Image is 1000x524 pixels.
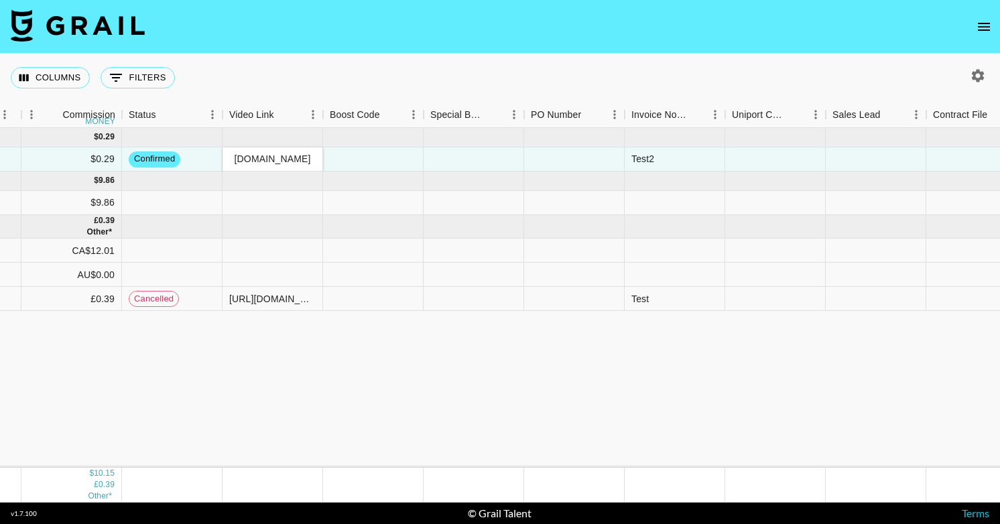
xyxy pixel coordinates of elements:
button: Sort [44,105,62,124]
button: Sort [686,105,705,124]
button: Select columns [11,67,90,88]
button: Menu [403,105,424,125]
div: v 1.7.100 [11,509,37,518]
button: Menu [605,105,625,125]
button: Menu [705,105,725,125]
span: CA$ 12.01 [86,227,112,237]
div: 9.86 [99,175,115,186]
div: Contract File [933,102,987,128]
div: 10.15 [94,468,115,479]
button: Menu [303,105,323,125]
button: Sort [274,105,293,124]
div: money [85,117,115,125]
div: Test [631,292,649,306]
div: Invoice Notes [631,102,686,128]
div: PO Number [524,102,625,128]
div: 0.39 [99,215,115,226]
span: confirmed [129,153,180,166]
div: Invoice Notes [625,102,725,128]
div: £ [94,479,99,490]
div: Status [122,102,223,128]
div: £0.39 [21,287,122,311]
div: Uniport Contact Email [732,102,787,128]
div: 0.39 [99,479,115,490]
button: Sort [787,105,806,124]
button: Menu [202,105,223,125]
button: Sort [581,105,600,124]
button: Sort [485,105,504,124]
button: open drawer [971,13,997,40]
div: $9.86 [21,191,122,215]
div: Boost Code [330,102,380,128]
div: PO Number [531,102,581,128]
div: $ [94,175,99,186]
a: Terms [962,507,989,519]
div: Commission [62,102,115,128]
div: £ [94,215,99,226]
button: Sort [156,105,175,124]
div: Status [129,102,156,128]
div: Uniport Contact Email [725,102,826,128]
div: Video Link [229,102,274,128]
div: Sales Lead [832,102,881,128]
div: Test2 [631,152,654,166]
div: https://www.tiktok.com/@test/video/123444 [229,292,316,306]
div: Special Booking Type [424,102,524,128]
button: Sort [380,105,399,124]
div: AU$0.00 [21,263,122,287]
button: Menu [806,105,826,125]
div: Video Link [223,102,323,128]
button: Menu [21,105,42,125]
button: Menu [906,105,926,125]
div: Sales Lead [826,102,926,128]
div: © Grail Talent [468,507,532,520]
button: Menu [504,105,524,125]
div: Special Booking Type [430,102,485,128]
div: $ [94,131,99,143]
div: CA$12.01 [21,239,122,263]
span: cancelled [129,293,178,306]
div: $0.29 [21,147,122,172]
button: Sort [881,105,899,124]
button: Show filters [101,67,175,88]
div: $ [89,468,94,479]
img: Grail Talent [11,9,145,42]
span: CA$ 12.01 [88,491,112,501]
div: Boost Code [323,102,424,128]
div: 0.29 [99,131,115,143]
